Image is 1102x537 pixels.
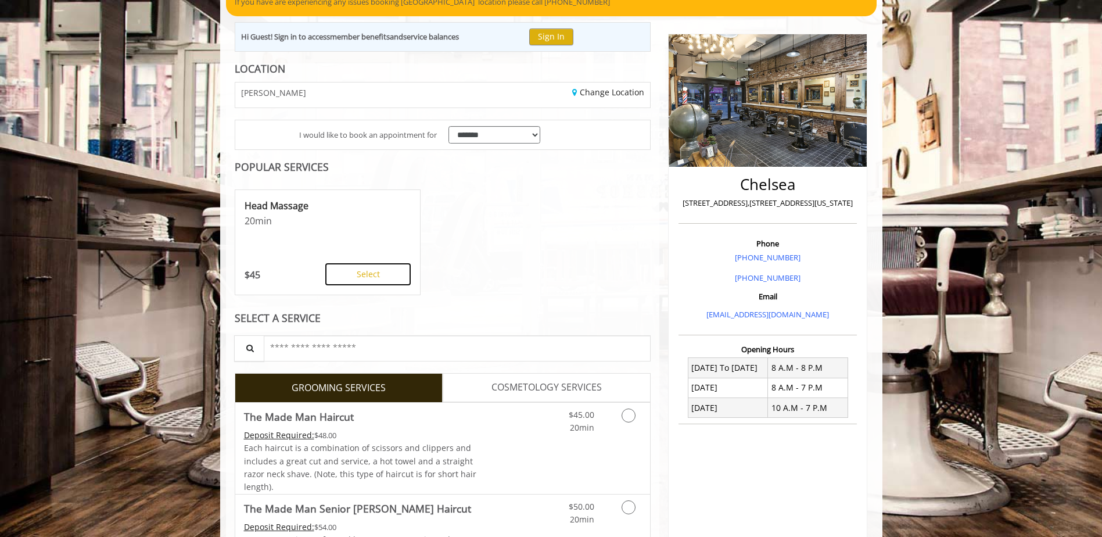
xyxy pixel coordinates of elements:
span: GROOMING SERVICES [292,381,386,396]
p: Head Massage [245,199,411,212]
b: service balances [403,31,459,42]
div: SELECT A SERVICE [235,313,651,324]
span: $45.00 [569,409,594,420]
span: Each haircut is a combination of scissors and clippers and includes a great cut and service, a ho... [244,442,476,492]
b: The Made Man Senior [PERSON_NAME] Haircut [244,500,471,517]
span: $ [245,268,250,281]
a: [PHONE_NUMBER] [735,252,801,263]
h3: Opening Hours [679,345,857,353]
button: Sign In [529,28,573,45]
span: COSMETOLOGY SERVICES [491,380,602,395]
h3: Phone [681,239,854,248]
td: 10 A.M - 7 P.M [768,398,848,418]
span: [PERSON_NAME] [241,88,306,97]
b: member benefits [330,31,390,42]
a: Change Location [572,87,644,98]
td: 8 A.M - 8 P.M [768,358,848,378]
span: 20min [570,514,594,525]
span: This service needs some Advance to be paid before we block your appointment [244,429,314,441]
p: 45 [245,268,260,281]
h3: Email [681,292,854,300]
h2: Chelsea [681,176,854,193]
span: min [255,214,272,227]
div: Hi Guest! Sign in to access and [241,31,459,43]
p: 20 [245,214,411,227]
a: [PHONE_NUMBER] [735,273,801,283]
button: Service Search [234,335,264,361]
td: [DATE] To [DATE] [688,358,768,378]
div: $54.00 [244,521,478,534]
a: [EMAIL_ADDRESS][DOMAIN_NAME] [706,309,829,320]
td: 8 A.M - 7 P.M [768,378,848,398]
td: [DATE] [688,378,768,398]
div: $48.00 [244,429,478,442]
span: 20min [570,422,594,433]
b: LOCATION [235,62,285,76]
button: Select [325,263,411,285]
span: This service needs some Advance to be paid before we block your appointment [244,521,314,532]
p: [STREET_ADDRESS],[STREET_ADDRESS][US_STATE] [681,197,854,209]
span: I would like to book an appointment for [299,129,437,141]
b: The Made Man Haircut [244,409,354,425]
td: [DATE] [688,398,768,418]
span: $50.00 [569,501,594,512]
b: POPULAR SERVICES [235,160,329,174]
